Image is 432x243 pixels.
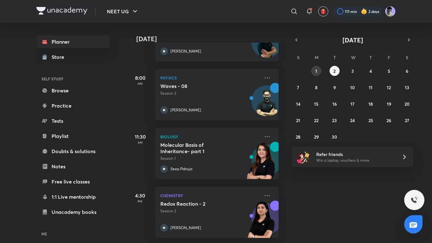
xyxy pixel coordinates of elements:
[160,156,260,161] p: Session 1
[314,117,318,123] abbr: September 22, 2025
[366,66,376,76] button: September 4, 2025
[316,151,394,158] h6: Refer friends
[301,35,404,44] button: [DATE]
[330,99,340,109] button: September 16, 2025
[368,117,373,123] abbr: September 25, 2025
[350,101,355,107] abbr: September 17, 2025
[318,6,328,16] button: avatar
[170,166,192,172] p: Seep Pahuja
[136,35,285,43] h4: [DATE]
[406,68,408,74] abbr: September 6, 2025
[36,190,110,203] a: 1:1 Live mentorship
[350,84,355,90] abbr: September 10, 2025
[332,134,337,140] abbr: September 30, 2025
[314,134,319,140] abbr: September 29, 2025
[127,140,153,144] p: AM
[296,101,300,107] abbr: September 14, 2025
[293,82,303,92] button: September 7, 2025
[384,66,394,76] button: September 5, 2025
[160,83,239,89] h5: Waves - 08
[333,54,336,60] abbr: Tuesday
[36,145,110,158] a: Doubts & solutions
[405,117,409,123] abbr: September 27, 2025
[36,228,110,239] h6: ME
[160,201,239,207] h5: Redox Reaction - 2
[127,82,153,85] p: AM
[402,66,412,76] button: September 6, 2025
[103,5,143,18] button: NEET UG
[320,9,326,14] img: avatar
[384,99,394,109] button: September 19, 2025
[406,54,408,60] abbr: Saturday
[311,115,321,125] button: September 22, 2025
[36,206,110,218] a: Unacademy books
[387,101,391,107] abbr: September 19, 2025
[252,89,282,119] img: Avatar
[402,99,412,109] button: September 20, 2025
[170,107,201,113] p: [PERSON_NAME]
[293,99,303,109] button: September 14, 2025
[36,35,110,48] a: Planner
[36,115,110,127] a: Tests
[315,54,318,60] abbr: Monday
[296,117,300,123] abbr: September 21, 2025
[316,158,394,163] p: Win a laptop, vouchers & more
[348,82,358,92] button: September 10, 2025
[343,36,363,44] span: [DATE]
[36,73,110,84] h6: SELF STUDY
[369,84,373,90] abbr: September 11, 2025
[361,8,367,15] img: streak
[52,53,68,61] div: Store
[296,134,300,140] abbr: September 28, 2025
[252,30,282,60] img: Avatar
[405,84,409,90] abbr: September 13, 2025
[297,54,299,60] abbr: Sunday
[244,142,279,185] img: unacademy
[330,115,340,125] button: September 23, 2025
[369,54,372,60] abbr: Thursday
[311,66,321,76] button: September 1, 2025
[404,101,410,107] abbr: September 20, 2025
[160,74,260,82] p: Physics
[384,115,394,125] button: September 26, 2025
[297,84,299,90] abbr: September 7, 2025
[127,199,153,203] p: PM
[160,192,260,199] p: Chemistry
[36,175,110,188] a: Free live classes
[293,132,303,142] button: September 28, 2025
[402,115,412,125] button: September 27, 2025
[36,51,110,63] a: Store
[293,115,303,125] button: September 21, 2025
[384,82,394,92] button: September 12, 2025
[386,117,391,123] abbr: September 26, 2025
[170,48,201,54] p: [PERSON_NAME]
[36,7,87,16] a: Company Logo
[350,117,355,123] abbr: September 24, 2025
[366,99,376,109] button: September 18, 2025
[330,132,340,142] button: September 30, 2025
[311,132,321,142] button: September 29, 2025
[385,6,396,17] img: henil patel
[332,117,337,123] abbr: September 23, 2025
[366,82,376,92] button: September 11, 2025
[351,68,354,74] abbr: September 3, 2025
[160,90,260,96] p: Session 2
[127,74,153,82] h5: 8:00
[387,84,391,90] abbr: September 12, 2025
[348,99,358,109] button: September 17, 2025
[333,68,336,74] abbr: September 2, 2025
[297,151,310,163] img: referral
[170,225,201,231] p: [PERSON_NAME]
[369,68,372,74] abbr: September 4, 2025
[314,101,318,107] abbr: September 15, 2025
[366,115,376,125] button: September 25, 2025
[333,84,336,90] abbr: September 9, 2025
[330,82,340,92] button: September 9, 2025
[402,82,412,92] button: September 13, 2025
[388,68,390,74] abbr: September 5, 2025
[368,101,373,107] abbr: September 18, 2025
[127,133,153,140] h5: 11:30
[388,54,390,60] abbr: Friday
[36,7,87,15] img: Company Logo
[36,130,110,142] a: Playlist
